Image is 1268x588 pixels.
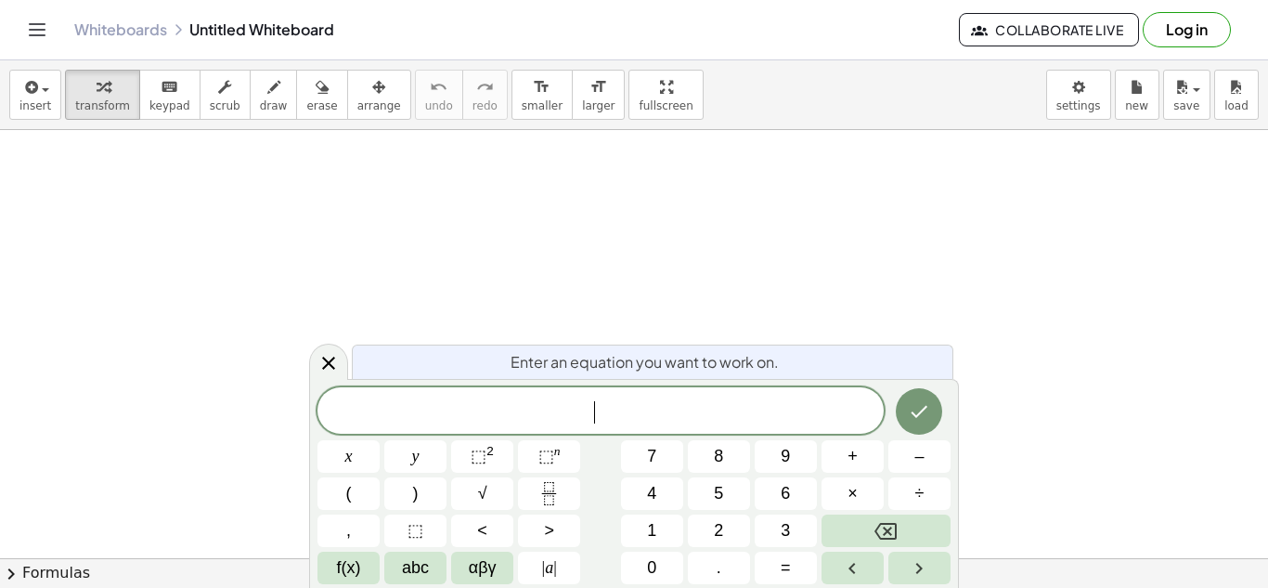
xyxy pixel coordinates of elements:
[755,477,817,510] button: 6
[847,444,858,469] span: +
[518,552,580,584] button: Absolute value
[415,70,463,120] button: undoundo
[471,447,486,465] span: ⬚
[714,444,723,469] span: 8
[74,20,167,39] a: Whiteboards
[621,440,683,473] button: 7
[781,518,790,543] span: 3
[688,515,750,547] button: 2
[1224,99,1249,112] span: load
[888,440,951,473] button: Minus
[781,444,790,469] span: 9
[544,518,554,543] span: >
[200,70,251,120] button: scrub
[384,552,446,584] button: Alphabet
[822,477,884,510] button: Times
[542,555,557,581] span: a
[402,555,429,581] span: abc
[469,555,497,581] span: αβγ
[755,515,817,547] button: 3
[822,515,951,547] button: Backspace
[462,70,508,120] button: redoredo
[408,518,423,543] span: ⬚
[888,552,951,584] button: Right arrow
[357,99,401,112] span: arrange
[554,444,561,458] sup: n
[425,99,453,112] span: undo
[594,401,605,424] span: ​
[1214,70,1259,120] button: load
[822,440,884,473] button: Plus
[755,440,817,473] button: 9
[451,552,513,584] button: Greek alphabet
[781,555,791,581] span: =
[1115,70,1159,120] button: new
[345,444,353,469] span: x
[542,558,546,577] span: |
[210,99,240,112] span: scrub
[647,518,656,543] span: 1
[317,440,380,473] button: x
[346,518,351,543] span: ,
[538,447,554,465] span: ⬚
[65,70,140,120] button: transform
[337,555,361,581] span: f(x)
[628,70,703,120] button: fullscreen
[161,76,178,98] i: keyboard
[688,440,750,473] button: 8
[688,552,750,584] button: .
[518,515,580,547] button: Greater than
[149,99,190,112] span: keypad
[9,70,61,120] button: insert
[317,515,380,547] button: ,
[1125,99,1148,112] span: new
[384,440,446,473] button: y
[1143,12,1231,47] button: Log in
[717,555,721,581] span: .
[914,444,924,469] span: –
[486,444,494,458] sup: 2
[582,99,615,112] span: larger
[888,477,951,510] button: Divide
[553,558,557,577] span: |
[451,515,513,547] button: Less than
[511,351,779,373] span: Enter an equation you want to work on.
[477,518,487,543] span: <
[413,481,419,506] span: )
[959,13,1139,46] button: Collaborate Live
[522,99,563,112] span: smaller
[518,440,580,473] button: Superscript
[260,99,288,112] span: draw
[317,552,380,584] button: Functions
[19,99,51,112] span: insert
[1046,70,1111,120] button: settings
[75,99,130,112] span: transform
[430,76,447,98] i: undo
[384,477,446,510] button: )
[714,518,723,543] span: 2
[688,477,750,510] button: 5
[139,70,201,120] button: keyboardkeypad
[755,552,817,584] button: Equals
[476,76,494,98] i: redo
[647,481,656,506] span: 4
[346,481,352,506] span: (
[781,481,790,506] span: 6
[1173,99,1199,112] span: save
[518,477,580,510] button: Fraction
[384,515,446,547] button: Placeholder
[639,99,692,112] span: fullscreen
[621,515,683,547] button: 1
[1163,70,1210,120] button: save
[296,70,347,120] button: erase
[647,555,656,581] span: 0
[22,15,52,45] button: Toggle navigation
[511,70,573,120] button: format_sizesmaller
[847,481,858,506] span: ×
[306,99,337,112] span: erase
[589,76,607,98] i: format_size
[478,481,487,506] span: √
[472,99,498,112] span: redo
[714,481,723,506] span: 5
[572,70,625,120] button: format_sizelarger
